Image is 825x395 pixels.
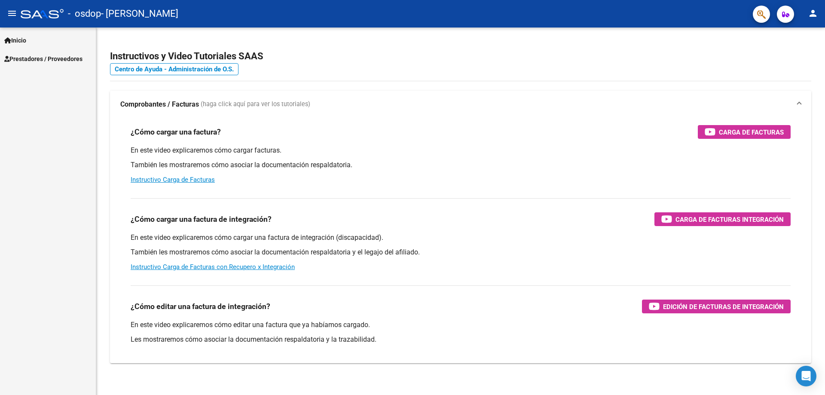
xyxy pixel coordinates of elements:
[663,301,784,312] span: Edición de Facturas de integración
[719,127,784,138] span: Carga de Facturas
[201,100,310,109] span: (haga click aquí para ver los tutoriales)
[101,4,178,23] span: - [PERSON_NAME]
[4,36,26,45] span: Inicio
[796,366,816,386] div: Open Intercom Messenger
[131,263,295,271] a: Instructivo Carga de Facturas con Recupero x Integración
[131,176,215,184] a: Instructivo Carga de Facturas
[110,48,811,64] h2: Instructivos y Video Tutoriales SAAS
[7,8,17,18] mat-icon: menu
[131,233,791,242] p: En este video explicaremos cómo cargar una factura de integración (discapacidad).
[120,100,199,109] strong: Comprobantes / Facturas
[131,146,791,155] p: En este video explicaremos cómo cargar facturas.
[675,214,784,225] span: Carga de Facturas Integración
[68,4,101,23] span: - osdop
[131,213,272,225] h3: ¿Cómo cargar una factura de integración?
[642,300,791,313] button: Edición de Facturas de integración
[131,320,791,330] p: En este video explicaremos cómo editar una factura que ya habíamos cargado.
[131,335,791,344] p: Les mostraremos cómo asociar la documentación respaldatoria y la trazabilidad.
[4,54,82,64] span: Prestadores / Proveedores
[698,125,791,139] button: Carga de Facturas
[131,160,791,170] p: También les mostraremos cómo asociar la documentación respaldatoria.
[654,212,791,226] button: Carga de Facturas Integración
[131,248,791,257] p: También les mostraremos cómo asociar la documentación respaldatoria y el legajo del afiliado.
[110,91,811,118] mat-expansion-panel-header: Comprobantes / Facturas (haga click aquí para ver los tutoriales)
[131,300,270,312] h3: ¿Cómo editar una factura de integración?
[110,63,238,75] a: Centro de Ayuda - Administración de O.S.
[808,8,818,18] mat-icon: person
[131,126,221,138] h3: ¿Cómo cargar una factura?
[110,118,811,363] div: Comprobantes / Facturas (haga click aquí para ver los tutoriales)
